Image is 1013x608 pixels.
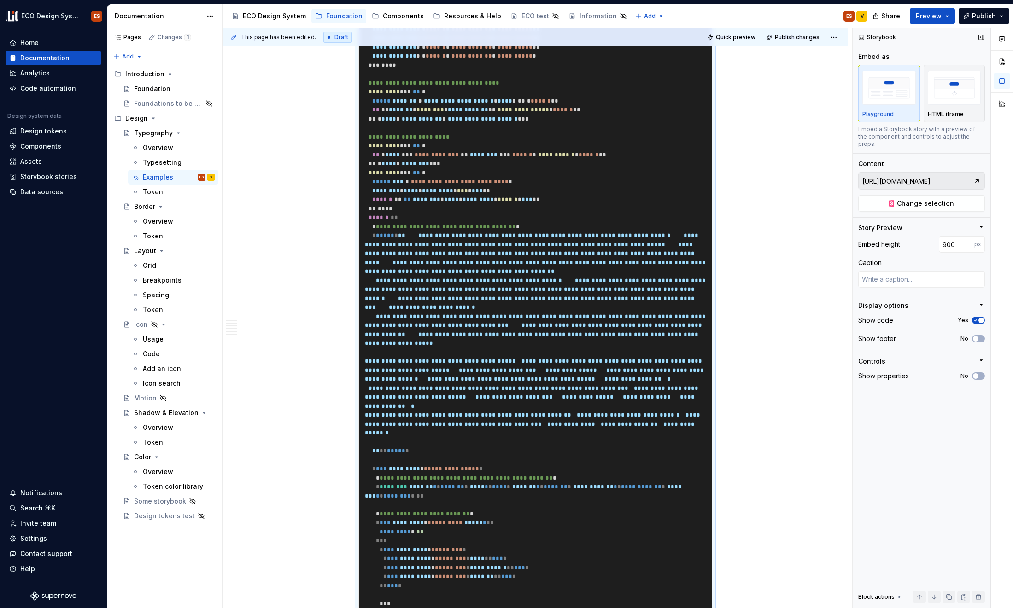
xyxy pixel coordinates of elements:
[128,273,218,288] a: Breakpoints
[916,12,942,21] span: Preview
[862,71,916,104] img: placeholder
[20,157,42,166] div: Assets
[644,12,656,20] span: Add
[228,9,310,23] a: ECO Design System
[334,34,348,41] span: Draft
[134,99,203,108] div: Foundations to be published
[114,34,141,41] div: Pages
[775,34,820,41] span: Publish changes
[143,217,173,226] div: Overview
[119,317,218,332] a: Icon
[20,549,72,558] div: Contact support
[143,173,173,182] div: Examples
[125,69,164,79] div: Introduction
[858,301,908,310] div: Display options
[128,435,218,450] a: Token
[134,320,148,329] div: Icon
[128,464,218,479] a: Overview
[20,187,63,197] div: Data sources
[632,10,667,23] button: Add
[20,564,35,573] div: Help
[20,84,76,93] div: Code automation
[94,12,100,20] div: ES
[861,12,864,20] div: V
[128,288,218,302] a: Spacing
[716,34,755,41] span: Quick preview
[128,302,218,317] a: Token
[858,357,985,366] button: Controls
[939,236,974,253] input: Auto
[507,9,563,23] a: ECO test
[228,7,631,25] div: Page tree
[134,408,199,417] div: Shadow & Elevation
[119,96,218,111] a: Foundations to be published
[924,65,985,122] button: placeholderHTML iframe
[143,305,163,314] div: Token
[881,12,900,21] span: Share
[6,516,101,531] a: Invite team
[115,12,202,21] div: Documentation
[858,316,893,325] div: Show code
[6,562,101,576] button: Help
[143,379,181,388] div: Icon search
[128,347,218,361] a: Code
[6,169,101,184] a: Storybook stories
[111,67,218,523] div: Page tree
[128,361,218,376] a: Add an icon
[119,81,218,96] a: Foundation
[958,317,968,324] label: Yes
[128,140,218,155] a: Overview
[134,202,155,211] div: Border
[20,69,50,78] div: Analytics
[858,258,882,267] div: Caption
[143,261,156,270] div: Grid
[128,420,218,435] a: Overview
[119,494,218,509] a: Some storybook
[858,223,902,232] div: Story Preview
[134,497,186,506] div: Some storybook
[858,126,985,148] div: Embed a Storybook story with a preview of the component and controls to adjust the props.
[158,34,191,41] div: Changes
[134,246,156,255] div: Layout
[143,423,173,432] div: Overview
[20,488,62,498] div: Notifications
[119,405,218,420] a: Shadow & Elevation
[960,335,968,342] label: No
[7,112,62,120] div: Design system data
[134,452,151,462] div: Color
[128,229,218,243] a: Token
[143,143,173,152] div: Overview
[128,258,218,273] a: Grid
[21,12,80,21] div: ECO Design System
[565,9,631,23] a: Information
[928,71,981,104] img: placeholder
[858,223,985,232] button: Story Preview
[119,243,218,258] a: Layout
[6,486,101,500] button: Notifications
[959,8,1009,24] button: Publish
[20,53,70,63] div: Documentation
[846,12,852,20] div: ES
[128,479,218,494] a: Token color library
[704,31,760,44] button: Quick preview
[143,349,160,359] div: Code
[960,372,968,380] label: No
[199,173,204,182] div: ES
[20,504,55,513] div: Search ⌘K
[119,126,218,140] a: Typography
[134,394,157,403] div: Motion
[143,438,163,447] div: Token
[128,214,218,229] a: Overview
[128,185,218,199] a: Token
[134,511,195,521] div: Design tokens test
[241,34,316,41] span: This page has been edited.
[6,139,101,154] a: Components
[143,232,163,241] div: Token
[6,185,101,199] a: Data sources
[521,12,549,21] div: ECO test
[6,35,101,50] a: Home
[122,53,134,60] span: Add
[210,173,212,182] div: V
[20,38,39,47] div: Home
[6,11,18,22] img: f0abbffb-d71d-4d32-b858-d34959bbcc23.png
